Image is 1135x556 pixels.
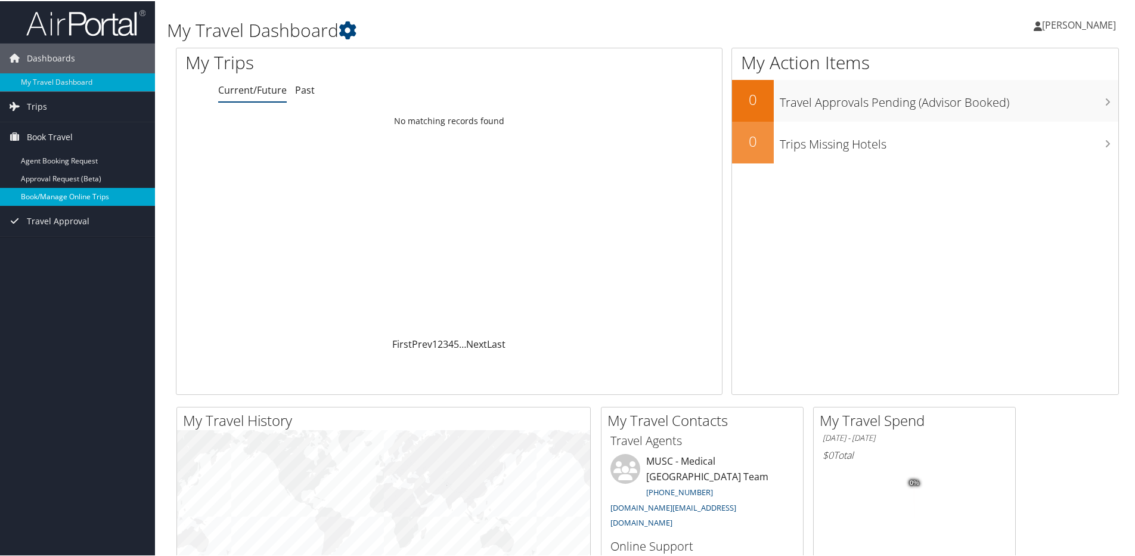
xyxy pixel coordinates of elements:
[820,409,1015,430] h2: My Travel Spend
[780,129,1118,152] h3: Trips Missing Hotels
[459,336,466,350] span: …
[183,409,590,430] h2: My Travel History
[604,453,800,532] li: MUSC - Medical [GEOGRAPHIC_DATA] Team
[610,501,736,527] a: [DOMAIN_NAME][EMAIL_ADDRESS][DOMAIN_NAME]
[1034,6,1128,42] a: [PERSON_NAME]
[218,82,287,95] a: Current/Future
[732,88,774,109] h2: 0
[438,336,443,350] a: 2
[176,109,722,131] td: No matching records found
[295,82,315,95] a: Past
[167,17,808,42] h1: My Travel Dashboard
[732,49,1118,74] h1: My Action Items
[466,336,487,350] a: Next
[26,8,145,36] img: airportal-logo.png
[610,431,794,448] h3: Travel Agents
[732,121,1118,162] a: 0Trips Missing Hotels
[1042,17,1116,30] span: [PERSON_NAME]
[27,42,75,72] span: Dashboards
[454,336,459,350] a: 5
[607,409,803,430] h2: My Travel Contacts
[392,336,412,350] a: First
[448,336,454,350] a: 4
[823,431,1006,443] h6: [DATE] - [DATE]
[443,336,448,350] a: 3
[185,49,486,74] h1: My Trips
[910,478,919,486] tspan: 0%
[412,336,432,350] a: Prev
[27,91,47,121] span: Trips
[823,447,833,461] span: $0
[646,486,713,496] a: [PHONE_NUMBER]
[610,537,794,554] h3: Online Support
[732,79,1118,121] a: 0Travel Approvals Pending (Advisor Booked)
[823,447,1006,461] h6: Total
[732,130,774,150] h2: 0
[27,205,89,235] span: Travel Approval
[487,336,506,350] a: Last
[780,87,1118,110] h3: Travel Approvals Pending (Advisor Booked)
[27,121,73,151] span: Book Travel
[432,336,438,350] a: 1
